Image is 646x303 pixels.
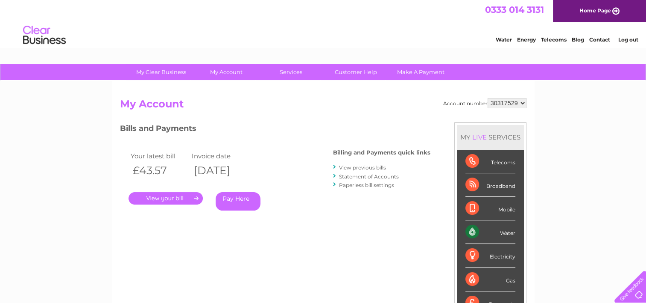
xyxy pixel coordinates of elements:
[120,98,526,114] h2: My Account
[190,150,251,162] td: Invoice date
[485,4,544,15] a: 0333 014 3131
[339,173,399,180] a: Statement of Accounts
[129,192,203,205] a: .
[122,5,525,42] div: Clear Business is a trading name of Verastar Limited (registered in [GEOGRAPHIC_DATA] No. 3667643...
[465,173,515,197] div: Broadband
[129,150,190,162] td: Your latest bill
[457,125,524,149] div: MY SERVICES
[23,22,66,48] img: logo.png
[465,150,515,173] div: Telecoms
[333,149,430,156] h4: Billing and Payments quick links
[572,36,584,43] a: Blog
[541,36,567,43] a: Telecoms
[386,64,456,80] a: Make A Payment
[496,36,512,43] a: Water
[465,220,515,244] div: Water
[618,36,638,43] a: Log out
[339,164,386,171] a: View previous bills
[216,192,260,211] a: Pay Here
[443,98,526,108] div: Account number
[126,64,196,80] a: My Clear Business
[339,182,394,188] a: Paperless bill settings
[471,133,488,141] div: LIVE
[120,122,430,137] h3: Bills and Payments
[191,64,261,80] a: My Account
[465,244,515,267] div: Electricity
[465,197,515,220] div: Mobile
[589,36,610,43] a: Contact
[465,268,515,291] div: Gas
[256,64,326,80] a: Services
[190,162,251,179] th: [DATE]
[321,64,391,80] a: Customer Help
[129,162,190,179] th: £43.57
[517,36,536,43] a: Energy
